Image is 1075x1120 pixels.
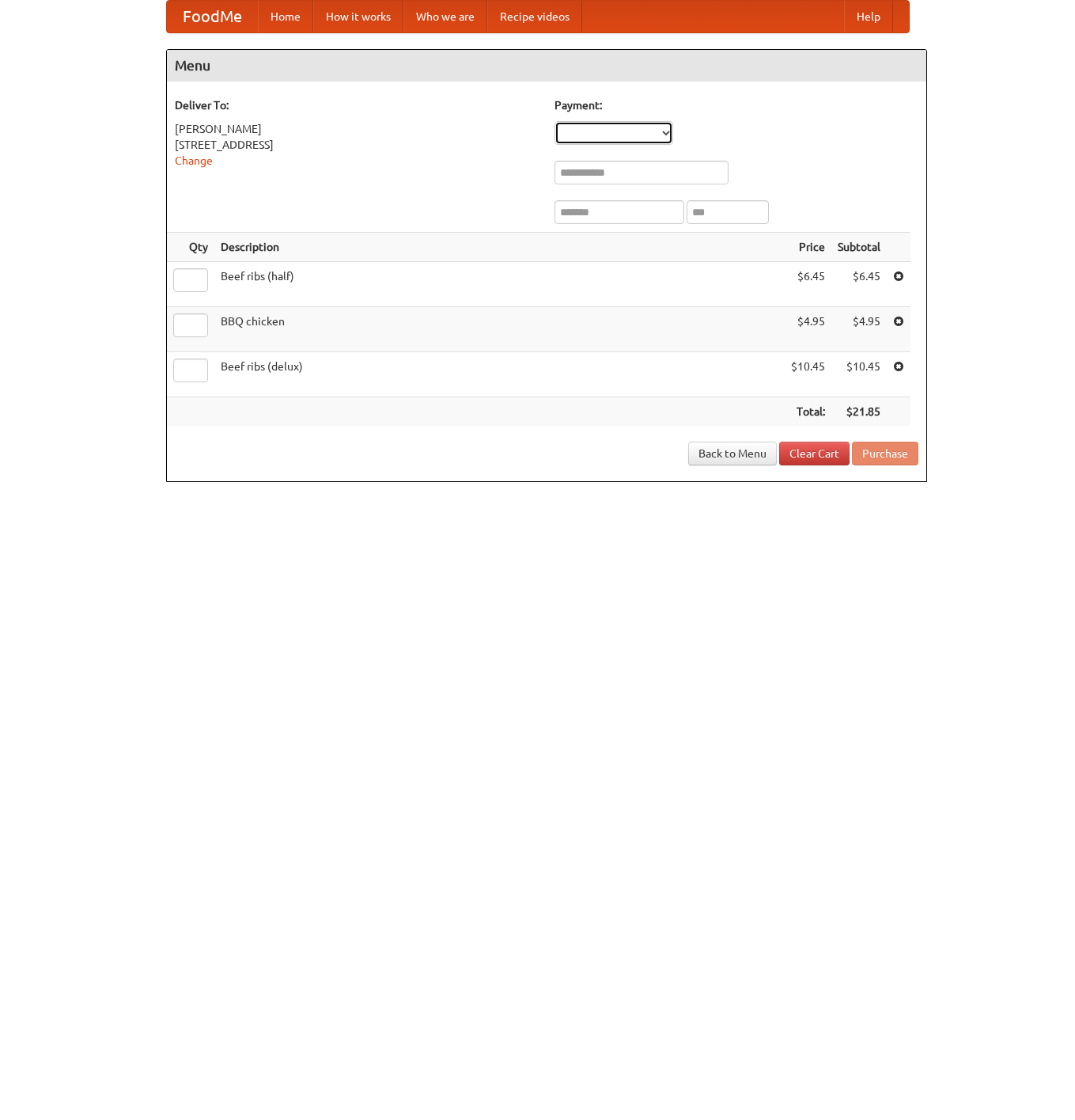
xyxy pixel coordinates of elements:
a: How it works [313,1,403,32]
th: Total: [785,397,831,427]
td: $6.45 [831,262,887,307]
td: $6.45 [785,262,831,307]
h5: Payment: [555,97,918,113]
a: Change [175,154,213,167]
td: $10.45 [831,352,887,397]
a: Back to Menu [688,442,777,465]
div: [PERSON_NAME] [175,121,539,137]
td: BBQ chicken [214,307,785,352]
a: Recipe videos [487,1,582,32]
h4: Menu [167,50,926,82]
h5: Deliver To: [175,97,539,113]
th: Subtotal [831,233,887,262]
a: FoodMe [167,1,258,32]
a: Home [258,1,313,32]
a: Clear Cart [779,442,850,465]
th: Price [785,233,831,262]
td: Beef ribs (delux) [214,352,785,397]
td: $4.95 [785,307,831,352]
td: $10.45 [785,352,831,397]
a: Who we are [403,1,487,32]
th: $21.85 [831,397,887,427]
th: Qty [167,233,214,262]
div: [STREET_ADDRESS] [175,137,539,153]
td: $4.95 [831,307,887,352]
th: Description [214,233,785,262]
button: Purchase [852,442,918,465]
td: Beef ribs (half) [214,262,785,307]
a: Help [844,1,893,32]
